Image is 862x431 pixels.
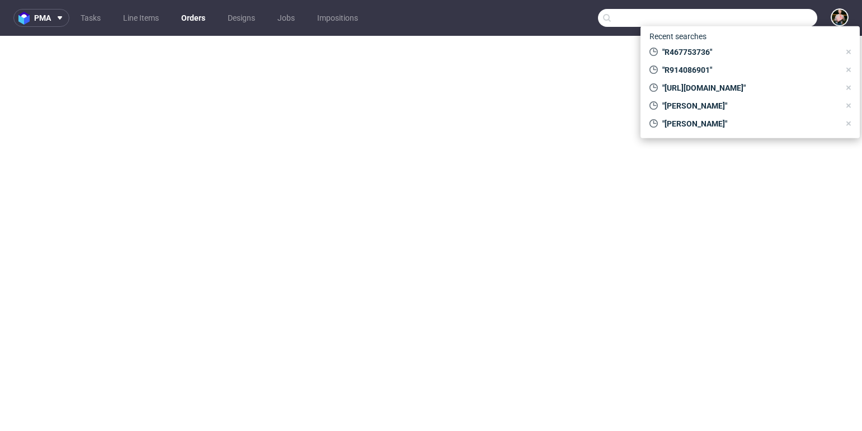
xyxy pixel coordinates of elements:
[116,9,166,27] a: Line Items
[13,9,69,27] button: pma
[271,9,302,27] a: Jobs
[658,46,840,58] span: "R467753736"
[74,9,107,27] a: Tasks
[310,9,365,27] a: Impositions
[221,9,262,27] a: Designs
[658,100,840,111] span: "[PERSON_NAME]"
[658,82,840,93] span: "[URL][DOMAIN_NAME]"
[658,64,840,76] span: "R914086901"
[832,10,847,25] img: Marta Tomaszewska
[18,12,34,25] img: logo
[658,118,840,129] span: "[PERSON_NAME]"
[645,27,711,45] span: Recent searches
[175,9,212,27] a: Orders
[34,14,51,22] span: pma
